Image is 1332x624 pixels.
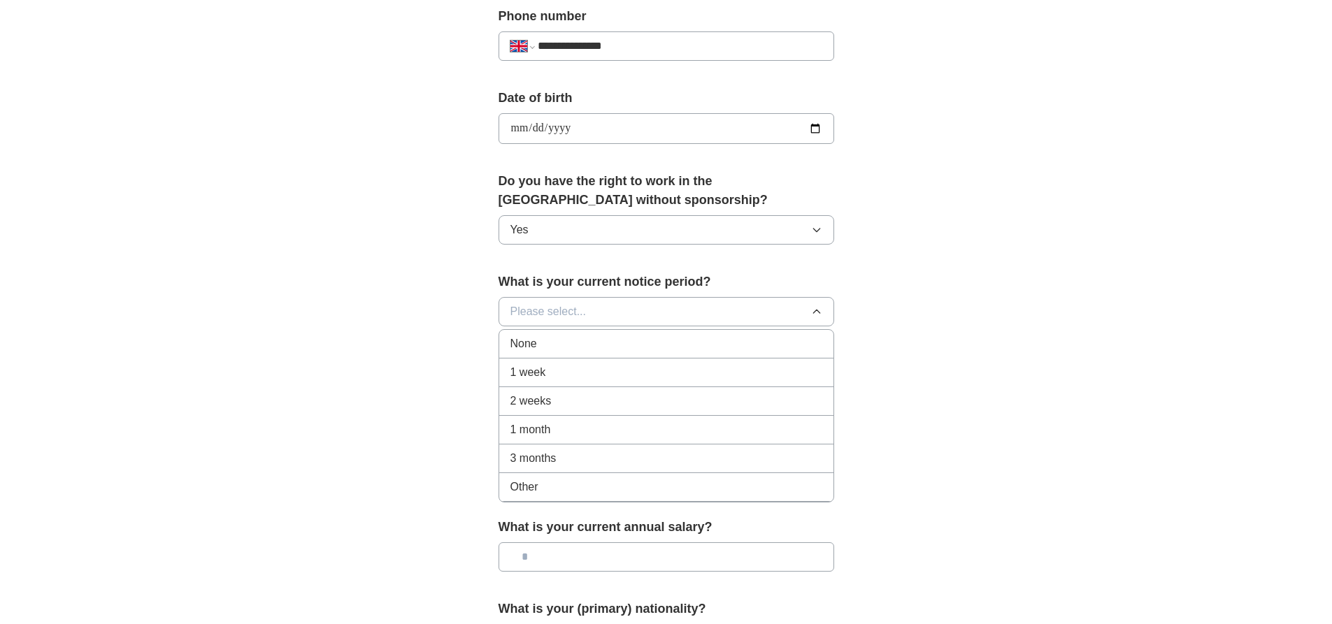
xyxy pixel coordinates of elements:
[510,479,538,495] span: Other
[499,215,834,245] button: Yes
[510,421,551,438] span: 1 month
[499,7,834,26] label: Phone number
[510,393,552,409] span: 2 weeks
[499,273,834,291] label: What is your current notice period?
[499,518,834,537] label: What is your current annual salary?
[499,297,834,326] button: Please select...
[510,222,529,238] span: Yes
[499,600,834,618] label: What is your (primary) nationality?
[510,364,546,381] span: 1 week
[510,303,587,320] span: Please select...
[510,450,557,467] span: 3 months
[499,89,834,108] label: Date of birth
[510,335,537,352] span: None
[499,172,834,210] label: Do you have the right to work in the [GEOGRAPHIC_DATA] without sponsorship?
